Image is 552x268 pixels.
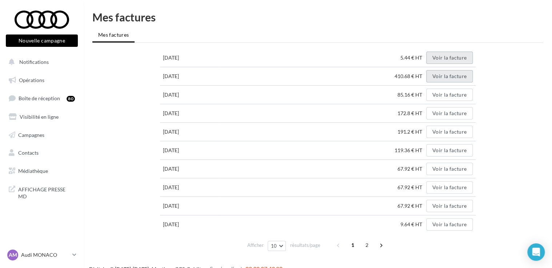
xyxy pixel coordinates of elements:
a: AFFICHAGE PRESSE MD [4,182,79,203]
h1: Mes factures [92,12,543,23]
span: 191.2 € HT [397,129,425,135]
span: Afficher [247,242,264,249]
button: Nouvelle campagne [6,34,78,47]
a: Visibilité en ligne [4,109,79,125]
span: 119.36 € HT [395,147,425,153]
button: Voir la facture [426,70,473,82]
td: [DATE] [160,141,220,160]
button: Voir la facture [426,200,473,212]
button: Voir la facture [426,181,473,194]
div: Open Intercom Messenger [527,243,545,261]
td: [DATE] [160,49,220,67]
button: Voir la facture [426,107,473,119]
td: [DATE] [160,215,220,234]
span: AM [9,251,17,259]
span: 1 [347,239,359,251]
button: 10 [268,241,286,251]
span: 67.92 € HT [397,184,425,190]
a: Contacts [4,145,79,161]
button: Notifications [4,54,76,70]
a: Opérations [4,73,79,88]
a: Campagnes [4,127,79,143]
span: Contacts [18,150,39,156]
span: 67.92 € HT [397,166,425,172]
span: 67.92 € HT [397,203,425,209]
td: [DATE] [160,197,220,215]
span: résultats/page [290,242,320,249]
p: Audi MONACO [21,251,69,259]
a: AM Audi MONACO [6,248,78,262]
span: Médiathèque [18,168,48,174]
td: [DATE] [160,160,220,178]
td: [DATE] [160,123,220,141]
span: 2 [361,239,373,251]
span: AFFICHAGE PRESSE MD [18,184,75,200]
button: Voir la facture [426,218,473,231]
span: Campagnes [18,131,44,138]
span: 9.64 € HT [400,221,425,227]
span: 10 [271,243,277,249]
span: 172.8 € HT [397,110,425,116]
span: Visibilité en ligne [20,114,59,120]
span: 85.16 € HT [397,92,425,98]
td: [DATE] [160,104,220,123]
span: Opérations [19,77,44,83]
span: Notifications [19,59,49,65]
button: Voir la facture [426,144,473,157]
div: 80 [67,96,75,102]
span: 5.44 € HT [400,54,425,61]
button: Voir la facture [426,52,473,64]
a: Médiathèque [4,163,79,179]
a: Boîte de réception80 [4,90,79,106]
button: Voir la facture [426,126,473,138]
button: Voir la facture [426,163,473,175]
span: Boîte de réception [19,95,60,101]
td: [DATE] [160,67,220,86]
span: 410.68 € HT [395,73,425,79]
td: [DATE] [160,86,220,104]
td: [DATE] [160,178,220,197]
button: Voir la facture [426,89,473,101]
